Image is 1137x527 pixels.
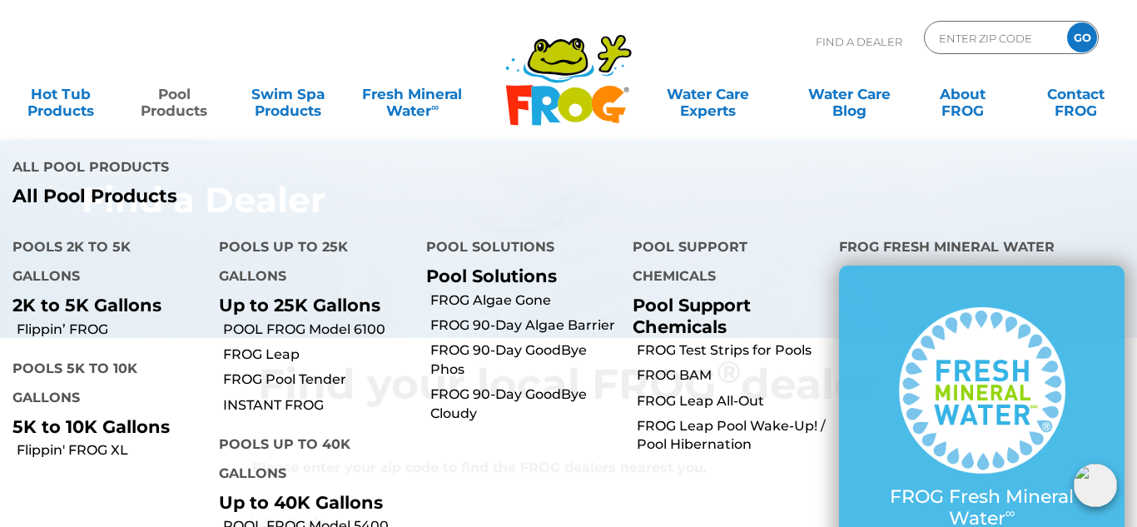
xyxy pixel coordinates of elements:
[430,316,620,335] a: FROG 90-Day Algae Barrier
[12,354,194,416] h4: Pools 5K to 10K Gallons
[223,346,413,364] a: FROG Leap
[223,370,413,389] a: FROG Pool Tender
[426,232,608,266] h4: Pool Solutions
[637,366,827,385] a: FROG BAM
[430,291,620,310] a: FROG Algae Gone
[1074,464,1117,507] img: openIcon
[637,417,827,455] a: FROG Leap Pool Wake-Up! / Pool Hibernation
[17,77,105,111] a: Hot TubProducts
[223,321,413,339] a: POOL FROG Model 6100
[12,416,194,437] p: 5K to 10K Gallons
[357,77,468,111] a: Fresh MineralWater∞
[244,77,332,111] a: Swim SpaProducts
[219,430,400,492] h4: Pools up to 40K Gallons
[130,77,218,111] a: PoolProducts
[637,341,827,360] a: FROG Test Strips for Pools
[17,321,206,339] a: Flippin’ FROG
[431,101,439,113] sup: ∞
[633,232,814,295] h4: Pool Support Chemicals
[633,295,814,336] p: Pool Support Chemicals
[223,396,413,415] a: INSTANT FROG
[1005,505,1015,521] sup: ∞
[12,186,556,207] a: All Pool Products
[12,295,194,316] p: 2K to 5K Gallons
[17,441,206,460] a: Flippin' FROG XL
[430,341,620,379] a: FROG 90-Day GoodBye Phos
[1067,22,1097,52] input: GO
[219,232,400,295] h4: Pools up to 25K Gallons
[12,232,194,295] h4: Pools 2K to 5K Gallons
[426,266,557,286] a: Pool Solutions
[839,232,1125,266] h4: FROG Fresh Mineral Water
[219,492,400,513] p: Up to 40K Gallons
[937,26,1050,50] input: Zip Code Form
[219,295,400,316] p: Up to 25K Gallons
[12,152,556,186] h4: All Pool Products
[919,77,1007,111] a: AboutFROG
[805,77,893,111] a: Water CareBlog
[637,392,827,410] a: FROG Leap All-Out
[430,385,620,423] a: FROG 90-Day GoodBye Cloudy
[1032,77,1120,111] a: ContactFROG
[636,77,779,111] a: Water CareExperts
[816,21,902,62] p: Find A Dealer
